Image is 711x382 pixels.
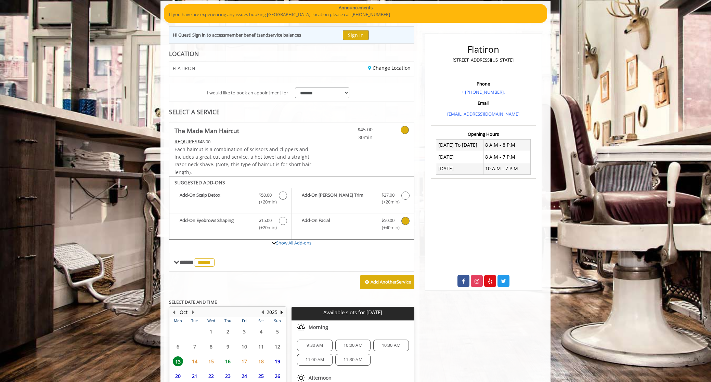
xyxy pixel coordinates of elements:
[269,317,286,324] th: Sun
[436,139,483,151] td: [DATE] To [DATE]
[171,308,177,316] button: Previous Month
[335,354,371,366] div: 11:30 AM
[272,371,283,381] span: 26
[382,192,395,199] span: $27.00
[253,317,269,324] th: Sat
[203,354,219,369] td: Select day15
[297,354,332,366] div: 11:00 AM
[174,126,239,135] b: The Made Man Haircut
[203,317,219,324] th: Wed
[371,279,411,285] b: Add Another Service
[483,163,530,174] td: 10 A.M - 7 P.M
[170,354,186,369] td: Select day13
[382,217,395,224] span: $50.00
[256,371,266,381] span: 25
[432,44,534,54] h2: Flatiron
[186,354,203,369] td: Select day14
[219,317,236,324] th: Thu
[190,356,200,366] span: 14
[206,356,216,366] span: 15
[253,354,269,369] td: Select day18
[343,30,369,40] button: Sign In
[173,66,195,71] span: FLATIRON
[259,192,272,199] span: $50.00
[169,176,414,240] div: The Made Man Haircut Add-onS
[378,224,398,231] span: (+40min )
[267,308,277,316] button: 2025
[260,308,265,316] button: Previous Year
[174,179,225,186] b: SUGGESTED ADD-ONS
[259,217,272,224] span: $15.00
[170,317,186,324] th: Mon
[295,217,410,233] label: Add-On Facial
[344,357,362,363] span: 11:30 AM
[174,146,311,175] span: Each haircut is a combination of scissors and clippers and includes a great cut and service, a ho...
[239,356,249,366] span: 17
[339,4,373,11] b: Announcements
[169,109,414,115] div: SELECT A SERVICE
[307,343,323,348] span: 9:30 AM
[436,163,483,174] td: [DATE]
[306,357,324,363] span: 11:00 AM
[206,371,216,381] span: 22
[302,217,374,231] b: Add-On Facial
[223,356,233,366] span: 16
[483,139,530,151] td: 8 A.M - 8 P.M
[279,308,284,316] button: Next Year
[173,217,288,233] label: Add-On Eyebrows Shaping
[483,151,530,163] td: 8 A.M - 7 P.M
[382,343,401,348] span: 10:30 AM
[309,375,332,381] span: Afternoon
[332,134,373,141] span: 30min
[173,356,183,366] span: 13
[297,340,332,351] div: 9:30 AM
[378,198,398,206] span: (+20min )
[219,354,236,369] td: Select day16
[236,317,253,324] th: Fri
[269,354,286,369] td: Select day19
[207,89,288,96] span: I would like to book an appointment for
[173,371,183,381] span: 20
[432,56,534,64] p: [STREET_ADDRESS][US_STATE]
[302,192,374,206] b: Add-On [PERSON_NAME] Trim
[255,224,275,231] span: (+20min )
[180,308,188,316] button: Oct
[225,32,260,38] b: member benefits
[432,101,534,105] h3: Email
[180,192,252,206] b: Add-On Scalp Detox
[173,192,288,208] label: Add-On Scalp Detox
[272,356,283,366] span: 19
[335,340,371,351] div: 10:00 AM
[309,325,328,330] span: Morning
[462,89,505,95] a: + [PHONE_NUMBER].
[239,371,249,381] span: 24
[294,309,411,315] p: Available slots for [DATE]
[297,323,305,331] img: morning slots
[431,132,536,136] h3: Opening Hours
[268,32,301,38] b: service balances
[373,340,409,351] div: 10:30 AM
[255,198,275,206] span: (+20min )
[368,65,411,71] a: Change Location
[295,192,410,208] label: Add-On Beard Trim
[236,354,253,369] td: Select day17
[180,217,252,231] b: Add-On Eyebrows Shaping
[169,50,199,58] b: LOCATION
[332,126,373,133] span: $45.00
[174,138,197,145] span: This service needs some Advance to be paid before we block your appointment
[190,371,200,381] span: 21
[169,11,542,18] p: If you have are experiencing any issues booking [GEOGRAPHIC_DATA] location please call [PHONE_NUM...
[256,356,266,366] span: 18
[297,374,305,382] img: afternoon slots
[276,240,311,246] a: Show All Add-ons
[169,299,217,305] b: SELECT DATE AND TIME
[186,317,203,324] th: Tue
[436,151,483,163] td: [DATE]
[344,343,362,348] span: 10:00 AM
[360,275,414,289] button: Add AnotherService
[174,138,312,145] div: $48.00
[190,308,196,316] button: Next Month
[173,31,301,39] div: Hi Guest! Sign in to access and
[447,111,519,117] a: [EMAIL_ADDRESS][DOMAIN_NAME]
[432,81,534,86] h3: Phone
